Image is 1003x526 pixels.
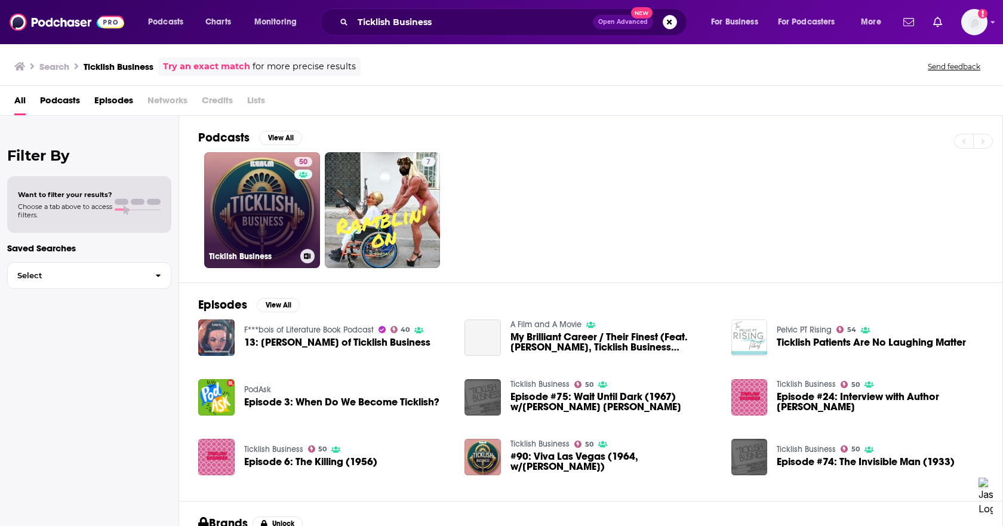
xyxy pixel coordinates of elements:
[18,190,112,199] span: Want to filter your results?
[318,447,327,452] span: 50
[841,445,860,453] a: 50
[40,91,80,115] a: Podcasts
[253,60,356,73] span: for more precise results
[244,384,271,395] a: PodAsk
[209,251,296,262] h3: Ticklish Business
[246,13,312,32] button: open menu
[731,439,768,475] a: Episode #74: The Invisible Man (1933)
[421,157,435,167] a: 7
[198,297,247,312] h2: Episodes
[148,14,183,30] span: Podcasts
[510,319,582,330] a: A Film and A Movie
[7,262,171,289] button: Select
[510,451,717,472] a: #90: Viva Las Vegas (1964, w/Sheila O'Malley)
[899,12,919,32] a: Show notifications dropdown
[7,242,171,254] p: Saved Searches
[777,379,836,389] a: Ticklish Business
[851,382,860,387] span: 50
[198,379,235,416] img: Episode 3: When Do We Become Ticklish?
[10,11,124,33] a: Podchaser - Follow, Share and Rate Podcasts
[390,326,410,333] a: 40
[8,272,146,279] span: Select
[631,7,653,19] span: New
[244,397,439,407] a: Episode 3: When Do We Become Ticklish?
[198,13,238,32] a: Charts
[464,379,501,416] img: Episode #75: Wait Until Dark (1967) w/Liz Shannon Miller
[574,381,593,388] a: 50
[198,439,235,475] img: Episode 6: The Killing (1956)
[777,444,836,454] a: Ticklish Business
[961,9,987,35] img: User Profile
[853,13,896,32] button: open menu
[851,447,860,452] span: 50
[585,382,593,387] span: 50
[777,325,832,335] a: Pelvic PT Rising
[924,61,984,72] button: Send feedback
[961,9,987,35] span: Logged in as RebRoz5
[703,13,773,32] button: open menu
[257,298,300,312] button: View All
[731,319,768,356] img: Ticklish Patients Are No Laughing Matter
[593,15,653,29] button: Open AdvancedNew
[140,13,199,32] button: open menu
[510,439,570,449] a: Ticklish Business
[204,152,320,268] a: 50Ticklish Business
[353,13,593,32] input: Search podcasts, credits, & more...
[847,327,856,333] span: 54
[202,91,233,115] span: Credits
[598,19,648,25] span: Open Advanced
[325,152,441,268] a: 7
[198,297,300,312] a: EpisodesView All
[510,379,570,389] a: Ticklish Business
[163,60,250,73] a: Try an exact match
[39,61,69,72] h3: Search
[510,332,717,352] span: My Brilliant Career / Their Finest (Feat. [PERSON_NAME], Ticklish Business podcast)
[198,319,235,356] img: 13: Laura - Kristen Lopez of Ticklish Business
[777,392,983,412] span: Episode #24: Interview with Author [PERSON_NAME]
[247,91,265,115] span: Lists
[94,91,133,115] a: Episodes
[14,91,26,115] a: All
[244,337,430,347] a: 13: Laura - Kristen Lopez of Ticklish Business
[510,392,717,412] span: Episode #75: Wait Until Dark (1967) w/[PERSON_NAME] [PERSON_NAME]
[84,61,153,72] h3: Ticklish Business
[731,379,768,416] img: Episode #24: Interview with Author Noah Isenberg
[244,457,377,467] a: Episode 6: The Killing (1956)
[205,14,231,30] span: Charts
[574,441,593,448] a: 50
[510,332,717,352] a: My Brilliant Career / Their Finest (Feat. Kristen Lopez, Ticklish Business podcast)
[331,8,699,36] div: Search podcasts, credits, & more...
[777,457,955,467] a: Episode #74: The Invisible Man (1933)
[294,157,312,167] a: 50
[198,130,250,145] h2: Podcasts
[585,442,593,447] span: 50
[861,14,881,30] span: More
[978,9,987,19] svg: Add a profile image
[244,337,430,347] span: 13: [PERSON_NAME] of Ticklish Business
[308,445,327,453] a: 50
[244,444,303,454] a: Ticklish Business
[770,13,853,32] button: open menu
[18,202,112,219] span: Choose a tab above to access filters.
[778,14,835,30] span: For Podcasters
[426,156,430,168] span: 7
[510,392,717,412] a: Episode #75: Wait Until Dark (1967) w/Liz Shannon Miller
[464,439,501,475] img: #90: Viva Las Vegas (1964, w/Sheila O'Malley)
[777,337,966,347] a: Ticklish Patients Are No Laughing Matter
[401,327,410,333] span: 40
[147,91,187,115] span: Networks
[711,14,758,30] span: For Business
[841,381,860,388] a: 50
